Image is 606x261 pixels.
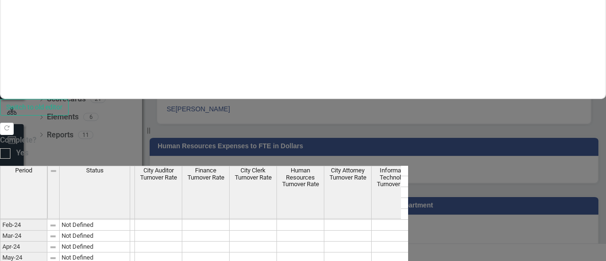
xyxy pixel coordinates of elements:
[50,167,57,175] img: 8DAGhfEEPCf229AAAAAElFTkSuQmCC
[279,167,322,188] span: Human Resources Turnover Rate
[374,167,417,188] span: Information Technology Turnover Rate
[60,231,130,242] td: Not Defined
[16,148,28,159] div: Yes
[60,242,130,252] td: Not Defined
[137,167,180,181] span: City Auditor Turnover Rate
[60,220,130,231] td: Not Defined
[326,167,369,181] span: City Attorney Turnover Rate
[49,233,57,240] img: 8DAGhfEEPCf229AAAAAElFTkSuQmCC
[15,167,32,174] span: Period
[86,167,104,174] span: Status
[49,222,57,229] img: 8DAGhfEEPCf229AAAAAElFTkSuQmCC
[184,167,227,181] span: Finance Turnover Rate
[232,167,275,181] span: City Clerk Turnover Rate
[49,243,57,251] img: 8DAGhfEEPCf229AAAAAElFTkSuQmCC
